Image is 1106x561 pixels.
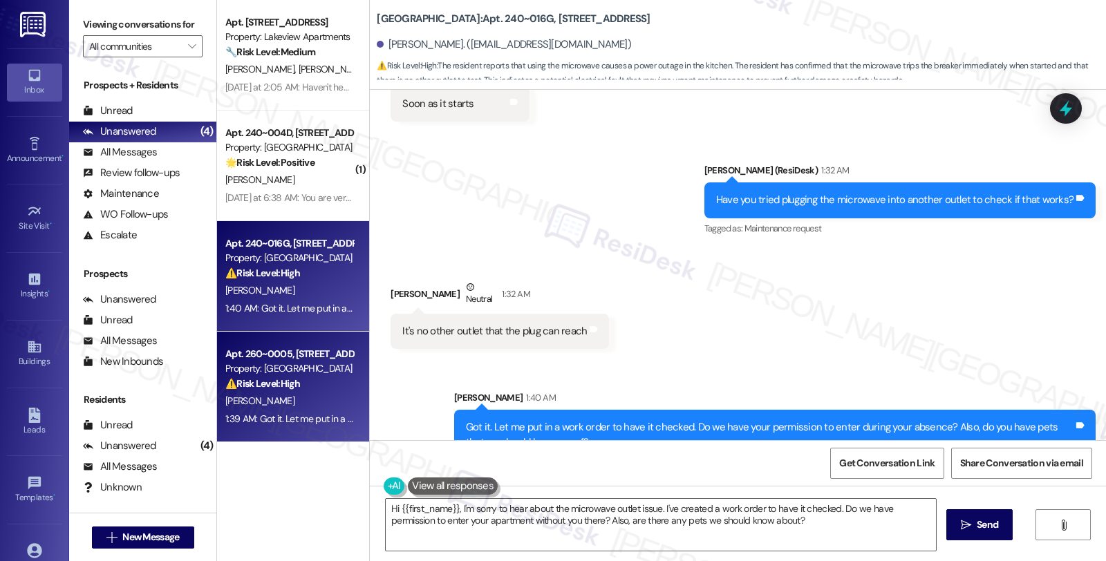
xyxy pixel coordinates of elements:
[83,439,156,453] div: Unanswered
[83,354,163,369] div: New Inbounds
[83,124,156,139] div: Unanswered
[225,394,294,407] span: [PERSON_NAME]
[225,412,917,425] div: 1:39 AM: Got it. Let me put in a work order to have it checked. Do we have your permission to ent...
[704,163,1096,182] div: [PERSON_NAME] (ResiDesk)
[188,41,196,52] i: 
[225,140,353,155] div: Property: [GEOGRAPHIC_DATA]
[960,456,1083,470] span: Share Conversation via email
[463,280,495,309] div: Neutral
[386,499,936,551] textarea: To enrich screen reader interactions, please activate Accessibility in Grammarly extension settings
[50,219,52,229] span: •
[7,403,62,441] a: Leads
[225,236,353,251] div: Apt. 240~016G, [STREET_ADDRESS]
[225,377,300,390] strong: ⚠️ Risk Level: High
[1058,520,1069,531] i: 
[225,251,353,265] div: Property: [GEOGRAPHIC_DATA]
[83,334,157,348] div: All Messages
[83,313,133,327] div: Unread
[83,207,168,222] div: WO Follow-ups
[225,267,300,279] strong: ⚠️ Risk Level: High
[839,456,935,470] span: Get Conversation Link
[7,64,62,101] a: Inbox
[7,200,62,237] a: Site Visit •
[299,63,368,75] span: [PERSON_NAME]
[7,335,62,372] a: Buildings
[225,191,568,204] div: [DATE] at 6:38 AM: You are very nice person [DEMOGRAPHIC_DATA] bless you always
[377,59,1106,88] span: : The resident reports that using the microwave causes a power outage in the kitchen. The residen...
[69,78,216,93] div: Prospects + Residents
[225,15,353,30] div: Apt. [STREET_ADDRESS]
[197,121,217,142] div: (4)
[498,287,529,301] div: 1:32 AM
[83,418,133,432] div: Unread
[225,126,353,140] div: Apt. 240~004D, [STREET_ADDRESS]
[225,302,918,314] div: 1:40 AM: Got it. Let me put in a work order to have it checked. Do we have your permission to ent...
[53,491,55,500] span: •
[83,228,137,243] div: Escalate
[83,14,203,35] label: Viewing conversations for
[225,173,294,186] span: [PERSON_NAME]
[977,517,998,532] span: Send
[377,60,436,71] strong: ⚠️ Risk Level: High
[818,163,849,178] div: 1:32 AM
[69,267,216,281] div: Prospects
[454,390,1096,410] div: [PERSON_NAME]
[7,267,62,305] a: Insights •
[92,526,194,549] button: New Message
[225,63,299,75] span: [PERSON_NAME]
[402,324,587,339] div: It's no other outlet that the plug can reach
[69,392,216,407] div: Residents
[48,287,50,296] span: •
[83,166,180,180] div: Review follow-ups
[122,530,179,544] span: New Message
[83,187,159,201] div: Maintenance
[83,104,133,118] div: Unread
[62,151,64,161] span: •
[744,222,822,234] span: Maintenance request
[523,390,555,405] div: 1:40 AM
[961,520,971,531] i: 
[7,471,62,508] a: Templates •
[83,145,157,160] div: All Messages
[83,480,142,495] div: Unknown
[83,459,157,474] div: All Messages
[197,435,217,457] div: (4)
[951,448,1092,479] button: Share Conversation via email
[830,448,944,479] button: Get Conversation Link
[225,361,353,376] div: Property: [GEOGRAPHIC_DATA]
[89,35,180,57] input: All communities
[225,347,353,361] div: Apt. 260~0005, [STREET_ADDRESS]
[466,420,1074,450] div: Got it. Let me put in a work order to have it checked. Do we have your permission to enter during...
[391,280,609,314] div: [PERSON_NAME]
[225,284,294,296] span: [PERSON_NAME]
[704,218,1096,238] div: Tagged as:
[402,97,474,111] div: Soon as it starts
[716,193,1074,207] div: Have you tried plugging the microwave into another outlet to check if that works?
[225,30,353,44] div: Property: Lakeview Apartments
[106,532,117,543] i: 
[83,292,156,307] div: Unanswered
[377,37,631,52] div: [PERSON_NAME]. ([EMAIL_ADDRESS][DOMAIN_NAME])
[20,12,48,37] img: ResiDesk Logo
[946,509,1013,540] button: Send
[225,81,775,93] div: [DATE] at 2:05 AM: Haven't heard from [PERSON_NAME] . Please contact him and ask him what's the s...
[377,12,650,26] b: [GEOGRAPHIC_DATA]: Apt. 240~016G, [STREET_ADDRESS]
[225,46,315,58] strong: 🔧 Risk Level: Medium
[225,156,315,169] strong: 🌟 Risk Level: Positive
